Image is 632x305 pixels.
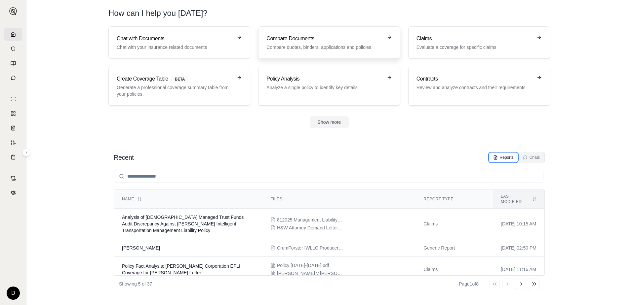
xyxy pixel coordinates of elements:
[4,28,22,41] a: Home
[7,287,20,300] div: D
[266,84,382,91] p: Analyze a single policy to identify key details
[310,116,349,128] button: Show more
[459,281,479,287] div: Page 1 of 8
[277,217,343,223] span: 812025 Management Liability Package Policy received - Policy.pdf
[4,71,22,85] a: Chat
[416,84,533,91] p: Review and analyze contracts and their requirements
[4,172,22,185] a: Contract Analysis
[277,270,343,277] span: perez v alexander lee denstl corp.pdf
[4,57,22,70] a: Prompt Library
[22,149,30,156] button: Expand sidebar
[277,262,329,269] span: Policy 2025-2026.pdf
[108,67,250,106] a: Create Coverage TableBETAGenerate a professional coverage summary table from your policies.
[4,151,22,164] a: Coverage Table
[489,153,518,162] button: Reports
[117,75,233,83] h3: Create Coverage Table
[117,35,233,43] h3: Chat with Documents
[262,190,415,209] th: Files
[122,245,160,251] span: Rob Test
[416,44,533,51] p: Evaluate a coverage for specific claims
[7,5,20,18] button: Expand sidebar
[117,44,233,51] p: Chat with your insurance related documents
[4,186,22,199] a: Legal Search Engine
[415,239,493,257] td: Generic Report
[4,107,22,120] a: Policy Comparisons
[277,224,343,231] span: H&W Attorney Demand Letter.pdf
[493,209,544,239] td: [DATE] 10:15 AM
[415,190,493,209] th: Report Type
[117,84,233,97] p: Generate a professional coverage summary table from your policies.
[415,257,493,282] td: Claims
[493,155,514,160] div: Reports
[4,42,22,55] a: Documents Vault
[493,239,544,257] td: [DATE] 02:50 PM
[408,67,550,106] a: ContractsReview and analyze contracts and their requirements
[523,155,540,160] div: Chats
[171,76,189,83] span: BETA
[4,121,22,135] a: Claim Coverage
[266,35,382,43] h3: Compare Documents
[119,281,152,287] p: Showing 5 of 37
[519,153,544,162] button: Chats
[122,215,244,233] span: Analysis of Teamsters Managed Trust Funds Audit Discrepancy Against Bauer's Intelligent Transport...
[415,209,493,239] td: Claims
[258,26,400,59] a: Compare DocumentsCompare quotes, binders, applications and policies
[416,75,533,83] h3: Contracts
[266,75,382,83] h3: Policy Analysis
[114,153,134,162] h2: Recent
[408,26,550,59] a: ClaimsEvaluate a coverage for specific claims
[108,8,550,18] h1: How can I help you [DATE]?
[4,136,22,149] a: Custom Report
[277,245,343,251] span: CrumForster IWLLC Producer-Company Agreement 2016 FINAL.pdf
[266,44,382,51] p: Compare quotes, binders, applications and policies
[501,194,536,204] div: Last modified
[108,26,250,59] a: Chat with DocumentsChat with your insurance related documents
[122,263,240,275] span: Policy Fact Analysis: Alexander Lee Corporation EPLI Coverage for Nadia Perez Demand Letter
[9,7,17,15] img: Expand sidebar
[493,257,544,282] td: [DATE] 11:16 AM
[122,196,255,202] div: Name
[4,92,22,106] a: Single Policy
[416,35,533,43] h3: Claims
[258,67,400,106] a: Policy AnalysisAnalyze a single policy to identify key details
